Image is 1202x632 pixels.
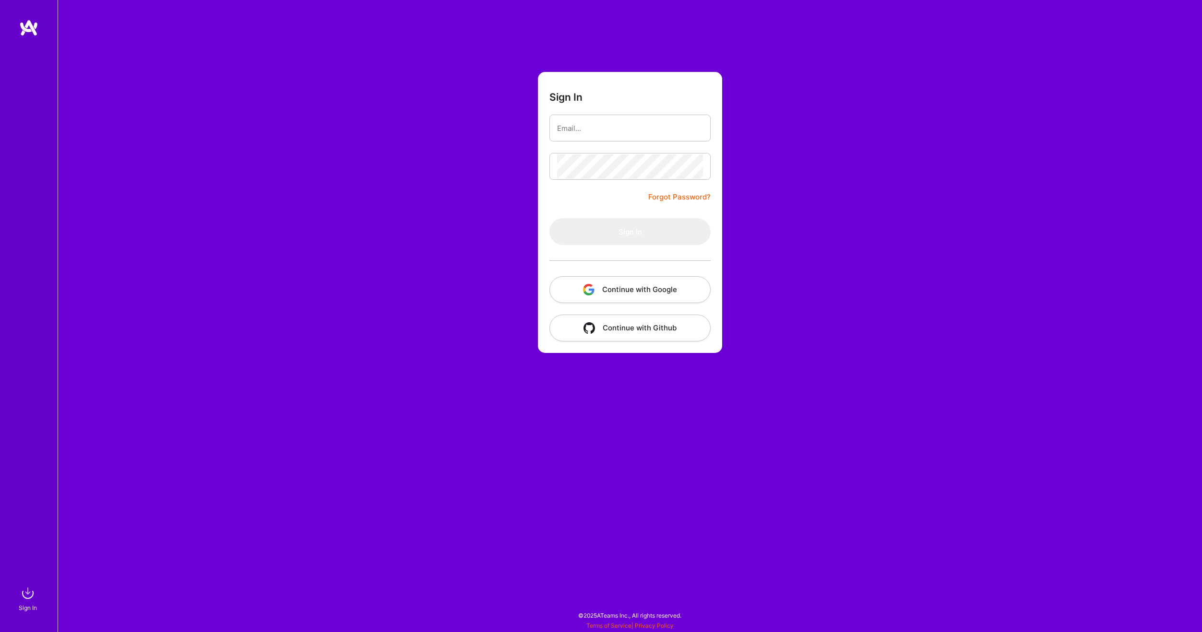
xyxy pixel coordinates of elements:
[18,584,37,603] img: sign in
[549,91,583,103] h3: Sign In
[648,191,711,203] a: Forgot Password?
[549,218,711,245] button: Sign In
[19,19,38,36] img: logo
[557,116,703,140] input: Email...
[586,622,674,629] span: |
[635,622,674,629] a: Privacy Policy
[20,584,37,613] a: sign inSign In
[58,603,1202,627] div: © 2025 ATeams Inc., All rights reserved.
[583,284,595,295] img: icon
[19,603,37,613] div: Sign In
[583,322,595,334] img: icon
[586,622,631,629] a: Terms of Service
[549,276,711,303] button: Continue with Google
[549,315,711,341] button: Continue with Github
